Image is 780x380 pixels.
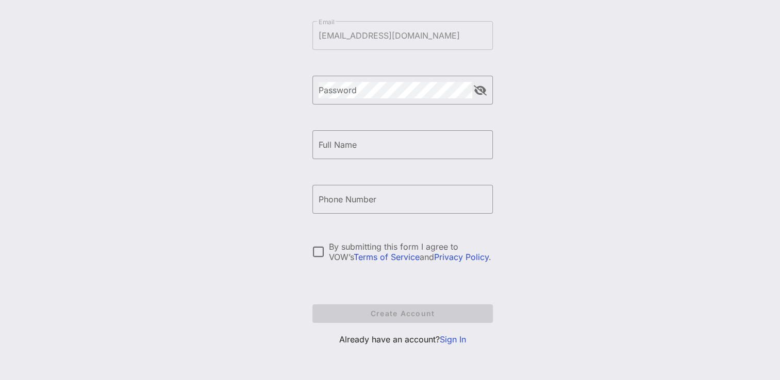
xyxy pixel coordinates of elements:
[434,252,489,262] a: Privacy Policy
[440,334,466,344] a: Sign In
[474,85,487,96] button: append icon
[319,18,335,26] label: Email
[312,333,493,346] p: Already have an account?
[354,252,420,262] a: Terms of Service
[329,241,493,262] div: By submitting this form I agree to VOW’s and .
